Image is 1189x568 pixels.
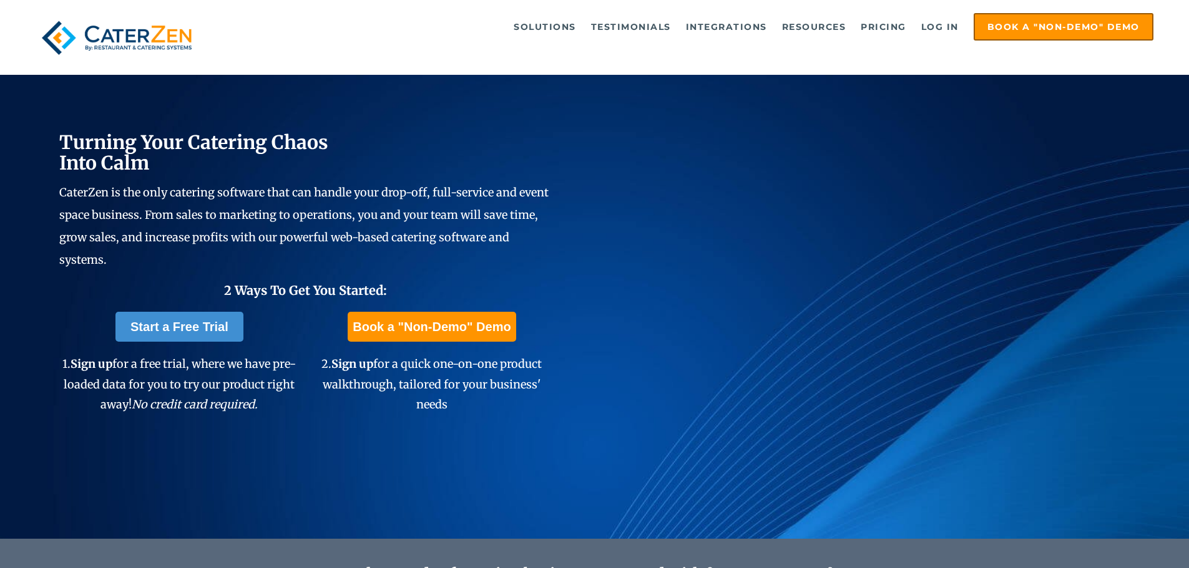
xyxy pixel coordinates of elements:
em: No credit card required. [132,397,258,412]
a: Integrations [680,14,773,39]
a: Book a "Non-Demo" Demo [348,312,516,342]
span: 2. for a quick one-on-one product walkthrough, tailored for your business' needs [321,357,542,412]
a: Start a Free Trial [115,312,243,342]
a: Testimonials [585,14,677,39]
img: caterzen [36,13,198,62]
a: Pricing [854,14,913,39]
span: Sign up [331,357,373,371]
a: Solutions [507,14,582,39]
span: CaterZen is the only catering software that can handle your drop-off, full-service and event spac... [59,185,549,267]
span: Sign up [71,357,112,371]
span: 2 Ways To Get You Started: [224,282,387,298]
a: Resources [776,14,853,39]
div: Navigation Menu [227,13,1153,41]
a: Log in [915,14,965,39]
a: Book a "Non-Demo" Demo [974,13,1153,41]
span: 1. for a free trial, where we have pre-loaded data for you to try our product right away! [62,357,296,412]
span: Turning Your Catering Chaos Into Calm [59,130,328,175]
